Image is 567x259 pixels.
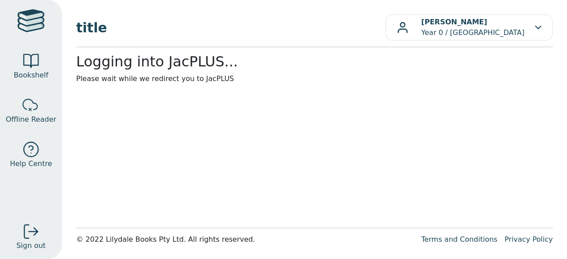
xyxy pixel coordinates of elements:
[16,240,46,251] span: Sign out
[76,234,414,245] div: © 2022 Lilydale Books Pty Ltd. All rights reserved.
[10,158,52,169] span: Help Centre
[421,18,487,26] b: [PERSON_NAME]
[14,70,48,81] span: Bookshelf
[505,235,553,244] a: Privacy Policy
[385,14,553,41] button: [PERSON_NAME]Year 0 / [GEOGRAPHIC_DATA]
[76,73,553,84] p: Please wait while we redirect you to JacPLUS
[421,17,524,38] p: Year 0 / [GEOGRAPHIC_DATA]
[6,114,56,125] span: Offline Reader
[76,18,385,38] span: title
[421,235,497,244] a: Terms and Conditions
[76,53,553,70] h2: Logging into JacPLUS...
